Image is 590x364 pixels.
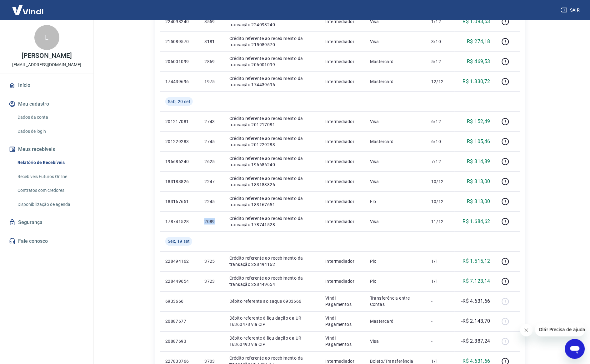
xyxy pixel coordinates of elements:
[463,278,490,285] p: R$ 7.123,14
[431,258,450,265] p: 1/1
[165,58,194,65] p: 206001099
[467,38,491,45] p: R$ 274,18
[370,38,421,45] p: Visa
[204,218,219,225] p: 2089
[229,15,316,28] p: Crédito referente ao recebimento da transação 224098240
[431,338,450,345] p: -
[461,318,490,325] p: -R$ 2.143,70
[461,338,490,345] p: -R$ 2.387,24
[325,335,360,348] p: Vindi Pagamentos
[229,298,316,305] p: Débito referente ao saque 6933666
[467,138,491,145] p: R$ 105,46
[229,315,316,328] p: Débito referente à liquidação da UR 16360478 via CIP
[370,118,421,125] p: Visa
[431,58,450,65] p: 5/12
[204,118,219,125] p: 2743
[325,38,360,45] p: Intermediador
[535,323,585,337] iframe: Mensagem da empresa
[325,138,360,145] p: Intermediador
[204,78,219,85] p: 1975
[229,195,316,208] p: Crédito referente ao recebimento da transação 183167651
[229,275,316,288] p: Crédito referente ao recebimento da transação 228449654
[325,218,360,225] p: Intermediador
[370,258,421,265] p: Pix
[467,198,491,205] p: R$ 313,00
[431,298,450,305] p: -
[204,198,219,205] p: 2245
[370,338,421,345] p: Visa
[560,4,582,16] button: Sair
[229,135,316,148] p: Crédito referente ao recebimento da transação 201229283
[15,111,86,124] a: Dados da conta
[431,38,450,45] p: 3/10
[229,335,316,348] p: Débito referente à liquidação da UR 16360493 via CIP
[204,258,219,265] p: 3725
[15,156,86,169] a: Relatório de Recebíveis
[229,175,316,188] p: Crédito referente ao recebimento da transação 183183826
[325,78,360,85] p: Intermediador
[165,278,194,285] p: 228449654
[22,52,72,59] p: [PERSON_NAME]
[204,178,219,185] p: 2247
[229,115,316,128] p: Crédito referente ao recebimento da transação 201217081
[204,138,219,145] p: 2745
[431,198,450,205] p: 10/12
[168,238,190,245] span: Sex, 19 set
[370,218,421,225] p: Visa
[204,278,219,285] p: 3723
[431,118,450,125] p: 6/12
[325,178,360,185] p: Intermediador
[15,198,86,211] a: Disponibilização de agenda
[463,218,490,225] p: R$ 1.684,62
[467,118,491,125] p: R$ 152,49
[7,234,86,248] a: Fale conosco
[229,75,316,88] p: Crédito referente ao recebimento da transação 174439696
[325,198,360,205] p: Intermediador
[431,278,450,285] p: 1/1
[229,155,316,168] p: Crédito referente ao recebimento da transação 196686240
[7,0,48,19] img: Vindi
[431,218,450,225] p: 11/12
[165,298,194,305] p: 6933666
[370,58,421,65] p: Mastercard
[165,78,194,85] p: 174439696
[165,118,194,125] p: 201217081
[15,184,86,197] a: Contratos com credores
[325,158,360,165] p: Intermediador
[431,318,450,325] p: -
[467,158,491,165] p: R$ 314,89
[168,98,190,105] span: Sáb, 20 set
[7,142,86,156] button: Meus recebíveis
[325,258,360,265] p: Intermediador
[7,216,86,229] a: Segurança
[370,278,421,285] p: Pix
[34,25,59,50] div: L
[4,4,52,9] span: Olá! Precisa de ajuda?
[370,138,421,145] p: Mastercard
[370,318,421,325] p: Mastercard
[165,318,194,325] p: 20887677
[165,178,194,185] p: 183183826
[165,158,194,165] p: 196686240
[431,158,450,165] p: 7/12
[229,35,316,48] p: Crédito referente ao recebimento da transação 215089570
[229,255,316,268] p: Crédito referente ao recebimento da transação 228494162
[229,215,316,228] p: Crédito referente ao recebimento da transação 178741528
[463,18,490,25] p: R$ 1.093,53
[12,62,81,68] p: [EMAIL_ADDRESS][DOMAIN_NAME]
[15,125,86,138] a: Dados de login
[463,78,490,85] p: R$ 1.330,72
[165,198,194,205] p: 183167651
[204,38,219,45] p: 3181
[431,18,450,25] p: 1/12
[15,170,86,183] a: Recebíveis Futuros Online
[204,158,219,165] p: 2625
[165,218,194,225] p: 178741528
[325,295,360,308] p: Vindi Pagamentos
[431,178,450,185] p: 10/12
[467,178,491,185] p: R$ 313,00
[431,78,450,85] p: 12/12
[325,118,360,125] p: Intermediador
[463,258,490,265] p: R$ 1.515,12
[204,18,219,25] p: 3559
